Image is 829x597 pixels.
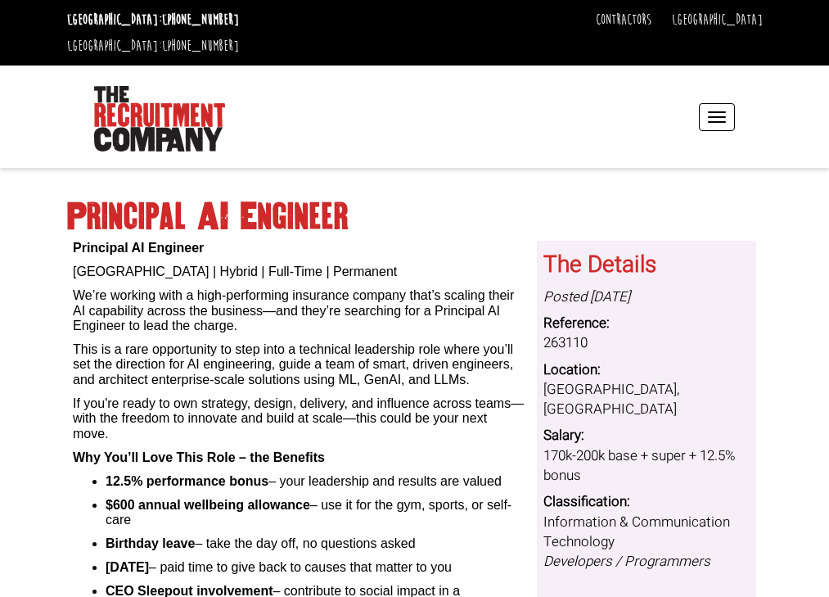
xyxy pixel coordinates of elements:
[73,288,525,333] p: We’re working with a high-performing insurance company that’s scaling their AI capability across ...
[73,342,525,387] p: This is a rare opportunity to step into a technical leadership role where you’ll set the directio...
[73,450,325,464] b: Why You’ll Love This Role – the Benefits
[106,560,149,574] b: [DATE]
[106,498,525,528] li: – use it for the gym, sports, or self-care
[672,11,763,29] a: [GEOGRAPHIC_DATA]
[543,492,750,512] dt: Classification:
[543,513,750,572] dd: Information & Communication Technology
[63,33,243,59] li: [GEOGRAPHIC_DATA]:
[63,7,243,33] li: [GEOGRAPHIC_DATA]:
[543,426,750,445] dt: Salary:
[106,498,310,512] b: $600 annual wellbeing allowance
[543,446,750,486] dd: 170k-200k base + super + 12.5% bonus
[162,11,239,29] a: [PHONE_NUMBER]
[106,474,268,488] b: 12.5% performance bonus
[543,253,750,278] h3: The Details
[543,287,630,307] i: Posted [DATE]
[73,265,525,279] p: [GEOGRAPHIC_DATA] | Hybrid | Full-Time | Permanent
[543,333,750,353] dd: 263110
[106,560,525,575] li: – paid time to give back to causes that matter to you
[73,396,525,441] p: If you're ready to own strategy, design, delivery, and influence across teams—with the freedom to...
[94,86,225,152] img: The Recruitment Company
[543,360,750,380] dt: Location:
[543,380,750,420] dd: [GEOGRAPHIC_DATA], [GEOGRAPHIC_DATA]
[67,202,763,232] h1: Principal AI Engineer
[543,551,710,572] i: Developers / Programmers
[106,536,525,551] li: – take the day off, no questions asked
[73,241,204,255] b: Principal AI Engineer
[106,474,525,489] li: – your leadership and results are valued
[543,314,750,333] dt: Reference:
[596,11,651,29] a: Contractors
[106,536,195,550] b: Birthday leave
[162,37,239,55] a: [PHONE_NUMBER]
